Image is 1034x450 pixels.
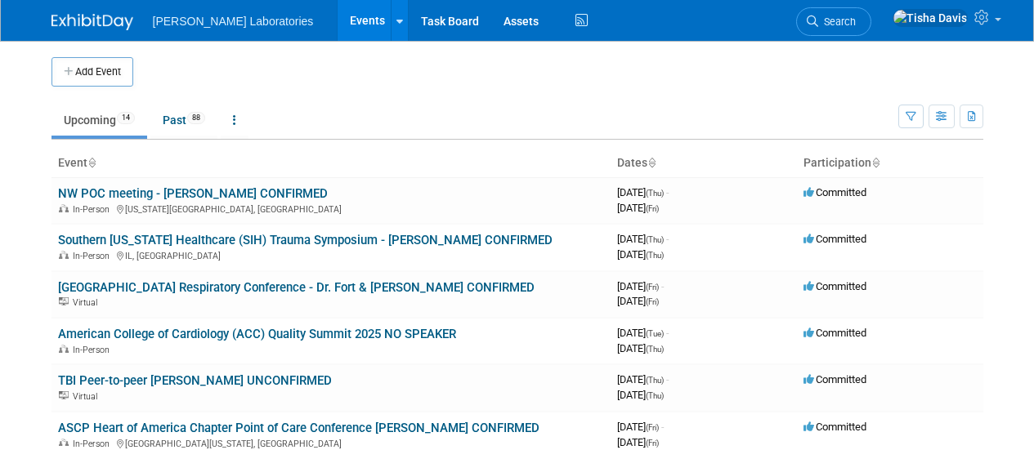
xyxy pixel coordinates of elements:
[646,189,664,198] span: (Thu)
[58,280,535,295] a: [GEOGRAPHIC_DATA] Respiratory Conference - Dr. Fort & [PERSON_NAME] CONFIRMED
[187,112,205,124] span: 88
[617,280,664,292] span: [DATE]
[617,373,669,385] span: [DATE]
[646,251,664,260] span: (Thu)
[666,233,669,245] span: -
[666,186,669,198] span: -
[58,421,539,435] a: ASCP Heart of America Chapter Point of Care Conference [PERSON_NAME] CONFIRMED
[803,186,866,198] span: Committed
[797,149,983,177] th: Participation
[803,280,866,292] span: Committed
[646,391,664,400] span: (Thu)
[646,329,664,338] span: (Tue)
[803,233,866,245] span: Committed
[87,156,96,169] a: Sort by Event Name
[661,421,664,433] span: -
[58,373,332,388] a: TBI Peer-to-peer [PERSON_NAME] UNCONFIRMED
[646,376,664,385] span: (Thu)
[58,327,456,341] a: American College of Cardiology (ACC) Quality Summit 2025 NO SPEAKER
[611,149,797,177] th: Dates
[617,233,669,245] span: [DATE]
[803,327,866,339] span: Committed
[153,15,314,28] span: [PERSON_NAME] Laboratories
[73,251,114,261] span: In-Person
[893,9,968,27] img: Tisha Davis
[59,251,69,259] img: In-Person Event
[51,105,147,136] a: Upcoming14
[617,389,664,401] span: [DATE]
[796,7,871,36] a: Search
[117,112,135,124] span: 14
[617,186,669,198] span: [DATE]
[646,439,659,448] span: (Fri)
[73,297,102,308] span: Virtual
[51,149,611,177] th: Event
[617,327,669,339] span: [DATE]
[871,156,880,169] a: Sort by Participation Type
[58,233,553,247] a: Southern [US_STATE] Healthcare (SIH) Trauma Symposium - [PERSON_NAME] CONFIRMED
[666,373,669,385] span: -
[617,421,664,433] span: [DATE]
[59,204,69,212] img: In-Person Event
[646,423,659,432] span: (Fri)
[58,436,604,449] div: [GEOGRAPHIC_DATA][US_STATE], [GEOGRAPHIC_DATA]
[51,57,133,87] button: Add Event
[646,283,659,292] span: (Fri)
[73,439,114,449] span: In-Person
[58,248,604,261] div: IL, [GEOGRAPHIC_DATA]
[617,202,659,214] span: [DATE]
[73,204,114,215] span: In-Person
[803,373,866,385] span: Committed
[617,342,664,354] span: [DATE]
[59,297,69,305] img: Virtual Event
[617,248,664,261] span: [DATE]
[617,295,659,307] span: [DATE]
[646,235,664,244] span: (Thu)
[803,421,866,433] span: Committed
[59,391,69,399] img: Virtual Event
[150,105,217,136] a: Past88
[58,202,604,215] div: [US_STATE][GEOGRAPHIC_DATA], [GEOGRAPHIC_DATA]
[73,345,114,355] span: In-Person
[617,436,659,448] span: [DATE]
[646,297,659,306] span: (Fri)
[647,156,656,169] a: Sort by Start Date
[646,345,664,354] span: (Thu)
[818,16,856,28] span: Search
[51,14,133,30] img: ExhibitDay
[58,186,328,201] a: NW POC meeting - [PERSON_NAME] CONFIRMED
[661,280,664,292] span: -
[646,204,659,213] span: (Fri)
[73,391,102,402] span: Virtual
[59,439,69,447] img: In-Person Event
[666,327,669,339] span: -
[59,345,69,353] img: In-Person Event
